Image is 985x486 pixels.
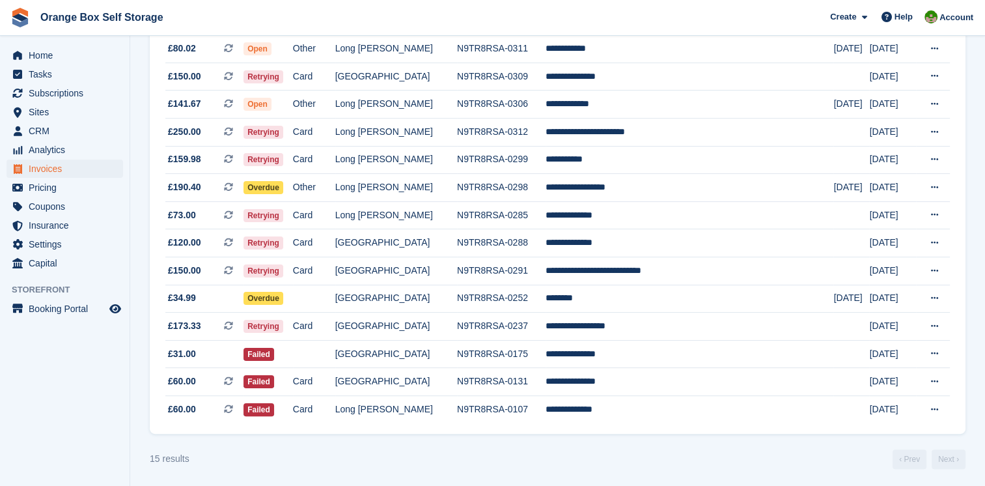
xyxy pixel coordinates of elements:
td: N9TR8RSA-0285 [457,201,546,229]
a: menu [7,160,123,178]
td: [GEOGRAPHIC_DATA] [335,313,457,341]
span: Retrying [243,70,283,83]
span: CRM [29,122,107,140]
span: Retrying [243,236,283,250]
td: [DATE] [869,201,915,229]
span: Booking Portal [29,300,107,318]
span: £80.02 [168,42,196,55]
td: Card [293,201,335,229]
td: N9TR8RSA-0309 [457,63,546,91]
td: Long [PERSON_NAME] [335,396,457,423]
a: menu [7,197,123,216]
span: Insurance [29,216,107,235]
span: Capital [29,254,107,272]
span: £60.00 [168,403,196,416]
td: N9TR8RSA-0291 [457,257,546,285]
a: Preview store [107,301,123,317]
span: £190.40 [168,180,201,194]
td: [DATE] [833,35,869,63]
a: menu [7,46,123,64]
img: stora-icon-8386f47178a22dfd0bd8f6a31ec36ba5ce8667c1dd55bd0f319d3a0aa187defe.svg [10,8,30,27]
span: £34.99 [168,291,196,305]
td: [DATE] [869,368,915,396]
span: Sites [29,103,107,121]
td: Other [293,174,335,202]
span: Failed [243,348,274,361]
a: menu [7,179,123,197]
td: Card [293,396,335,423]
span: Retrying [243,320,283,333]
span: Home [29,46,107,64]
span: Open [243,98,271,111]
div: 15 results [150,452,189,466]
span: Retrying [243,126,283,139]
span: £31.00 [168,347,196,361]
span: Pricing [29,179,107,197]
span: £250.00 [168,125,201,139]
td: Card [293,63,335,91]
span: £173.33 [168,319,201,333]
td: N9TR8RSA-0311 [457,35,546,63]
span: £120.00 [168,236,201,250]
td: Long [PERSON_NAME] [335,35,457,63]
td: [DATE] [869,396,915,423]
span: Storefront [12,283,130,296]
span: £73.00 [168,208,196,222]
td: Card [293,119,335,147]
span: Retrying [243,209,283,222]
a: Previous [893,450,926,469]
nav: Page [890,450,968,469]
td: N9TR8RSA-0298 [457,174,546,202]
td: [DATE] [833,91,869,119]
td: [GEOGRAPHIC_DATA] [335,229,457,257]
td: N9TR8RSA-0312 [457,119,546,147]
td: [DATE] [869,229,915,257]
td: [DATE] [833,285,869,313]
span: Coupons [29,197,107,216]
td: Other [293,35,335,63]
td: Card [293,229,335,257]
a: Next [932,450,965,469]
td: Card [293,257,335,285]
span: Create [830,10,856,23]
span: Analytics [29,141,107,159]
span: Settings [29,235,107,253]
td: Card [293,146,335,174]
td: Other [293,91,335,119]
td: N9TR8RSA-0288 [457,229,546,257]
span: £159.98 [168,152,201,166]
td: Long [PERSON_NAME] [335,201,457,229]
span: Overdue [243,181,283,194]
span: £150.00 [168,264,201,278]
a: menu [7,84,123,102]
td: [DATE] [869,340,915,368]
a: menu [7,141,123,159]
td: N9TR8RSA-0306 [457,91,546,119]
td: [DATE] [869,91,915,119]
a: menu [7,300,123,318]
td: [DATE] [869,119,915,147]
td: [DATE] [869,257,915,285]
td: [DATE] [869,285,915,313]
td: Card [293,313,335,341]
td: [GEOGRAPHIC_DATA] [335,340,457,368]
a: menu [7,254,123,272]
span: Open [243,42,271,55]
td: [GEOGRAPHIC_DATA] [335,63,457,91]
span: Retrying [243,264,283,278]
td: [DATE] [869,63,915,91]
td: N9TR8RSA-0299 [457,146,546,174]
a: menu [7,122,123,140]
td: [GEOGRAPHIC_DATA] [335,257,457,285]
span: £141.67 [168,97,201,111]
td: N9TR8RSA-0131 [457,368,546,396]
td: N9TR8RSA-0237 [457,313,546,341]
td: N9TR8RSA-0252 [457,285,546,313]
td: [DATE] [869,146,915,174]
td: Card [293,368,335,396]
span: Retrying [243,153,283,166]
span: Help [895,10,913,23]
a: menu [7,65,123,83]
span: £150.00 [168,70,201,83]
td: [DATE] [869,174,915,202]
